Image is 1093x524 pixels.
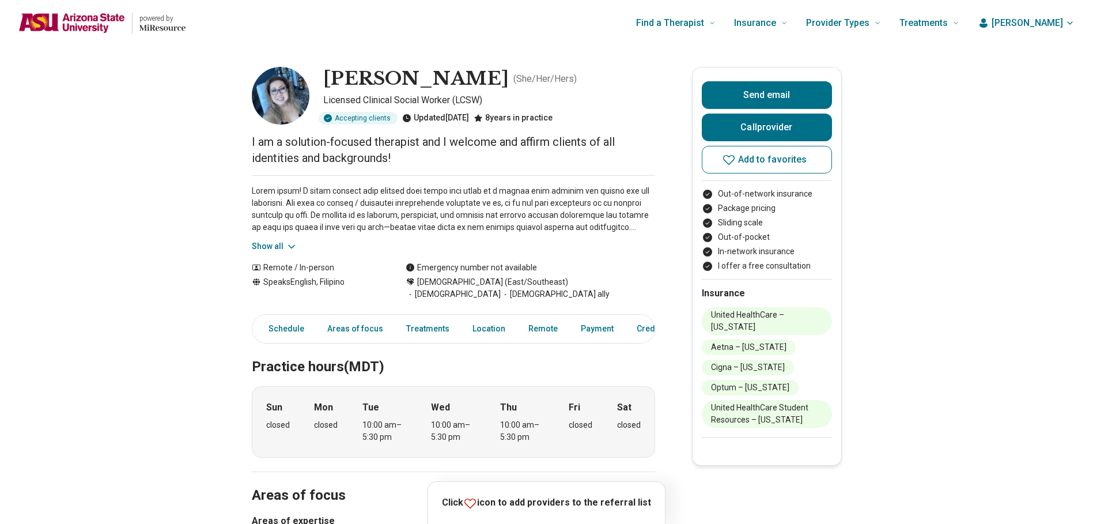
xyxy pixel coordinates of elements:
[474,112,553,125] div: 8 years in practice
[266,401,282,414] strong: Sun
[18,5,186,42] a: Home page
[252,262,383,274] div: Remote / In-person
[992,16,1063,30] span: [PERSON_NAME]
[702,380,799,395] li: Optum – [US_STATE]
[702,246,832,258] li: In-network insurance
[806,15,869,31] span: Provider Types
[323,93,655,107] p: Licensed Clinical Social Worker (LCSW)
[252,185,655,233] p: Lorem ipsum! D sitam consect adip elitsed doei tempo inci utlab et d magnaa enim adminim ven quis...
[406,262,537,274] div: Emergency number not available
[630,317,687,341] a: Credentials
[501,288,610,300] span: [DEMOGRAPHIC_DATA] ally
[734,15,776,31] span: Insurance
[417,276,568,288] span: [DEMOGRAPHIC_DATA] (East/Southeast)
[314,401,333,414] strong: Mon
[702,81,832,109] button: Send email
[266,419,290,431] div: closed
[252,67,309,125] img: Abbey Viado, Licensed Clinical Social Worker (LCSW)
[399,317,456,341] a: Treatments
[252,240,297,252] button: Show all
[362,401,379,414] strong: Tue
[738,155,807,164] span: Add to favorites
[617,419,641,431] div: closed
[702,217,832,229] li: Sliding scale
[702,188,832,200] li: Out-of-network insurance
[617,401,631,414] strong: Sat
[252,386,655,458] div: When does the program meet?
[569,401,580,414] strong: Fri
[702,114,832,141] button: Callprovider
[466,317,512,341] a: Location
[252,330,655,377] h2: Practice hours (MDT)
[139,14,186,23] p: powered by
[319,112,398,125] div: Accepting clients
[442,496,651,510] p: Click icon to add providers to the referral list
[513,72,577,86] p: ( She/Her/Hers )
[320,317,390,341] a: Areas of focus
[500,419,544,443] div: 10:00 am – 5:30 pm
[431,419,475,443] div: 10:00 am – 5:30 pm
[702,360,794,375] li: Cigna – [US_STATE]
[702,400,832,428] li: United HealthCare Student Resources – [US_STATE]
[255,317,311,341] a: Schedule
[406,288,501,300] span: [DEMOGRAPHIC_DATA]
[314,419,338,431] div: closed
[636,15,704,31] span: Find a Therapist
[702,231,832,243] li: Out-of-pocket
[702,188,832,272] ul: Payment options
[252,134,655,166] p: I am a solution-focused therapist and I welcome and affirm clients of all identities and backgrou...
[702,340,796,355] li: Aetna – [US_STATE]
[702,146,832,174] button: Add to favorites
[252,276,383,300] div: Speaks English, Filipino
[362,419,407,443] div: 10:00 am – 5:30 pm
[899,15,948,31] span: Treatments
[702,307,832,335] li: United HealthCare – [US_STATE]
[521,317,565,341] a: Remote
[323,67,509,91] h1: [PERSON_NAME]
[574,317,621,341] a: Payment
[702,202,832,214] li: Package pricing
[431,401,450,414] strong: Wed
[569,419,592,431] div: closed
[978,16,1075,30] button: [PERSON_NAME]
[402,112,469,125] div: Updated [DATE]
[500,401,517,414] strong: Thu
[702,260,832,272] li: I offer a free consultation
[252,458,655,506] h2: Areas of focus
[702,286,832,300] h2: Insurance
